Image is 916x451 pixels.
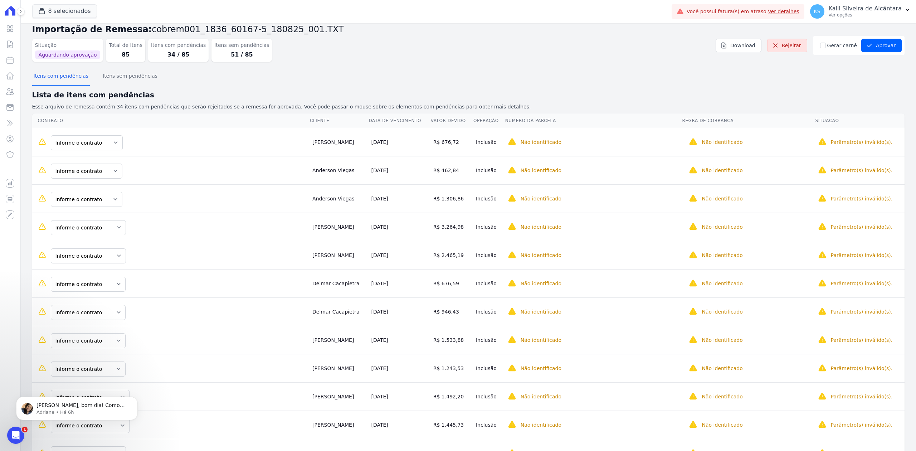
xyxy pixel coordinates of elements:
p: Kalil Silveira de Alcântara [829,5,902,12]
p: Não identificado [702,393,742,400]
th: Situação [815,113,905,128]
p: Parâmetro(s) inválido(s). [831,393,893,400]
th: Data de Vencimento [368,113,430,128]
p: Esse arquivo de remessa contém 34 itens com pendências que serão rejeitados se a remessa for apro... [32,103,905,111]
td: R$ 1.492,20 [430,382,473,411]
td: Inclusão [473,241,505,269]
td: R$ 1.306,86 [430,184,473,213]
p: Não identificado [702,195,742,202]
dt: Total de Itens [109,42,142,49]
p: Parâmetro(s) inválido(s). [831,308,893,315]
td: R$ 676,72 [430,128,473,156]
td: [DATE] [368,382,430,411]
td: [PERSON_NAME] [310,354,368,382]
td: Inclusão [473,354,505,382]
td: R$ 462,84 [430,156,473,184]
p: Parâmetro(s) inválido(s). [831,195,893,202]
td: Inclusão [473,269,505,297]
td: [DATE] [368,297,430,326]
p: Parâmetro(s) inválido(s). [831,336,893,344]
td: Anderson Viegas [310,156,368,184]
p: Não identificado [521,252,561,259]
td: R$ 1.445,73 [430,411,473,439]
dt: Situação [35,42,101,49]
td: Inclusão [473,297,505,326]
p: Não identificado [521,308,561,315]
dt: Itens sem pendências [214,42,269,49]
p: Não identificado [521,393,561,400]
p: Parâmetro(s) inválido(s). [831,365,893,372]
td: R$ 946,43 [430,297,473,326]
a: Ver detalhes [768,9,799,14]
td: [DATE] [368,326,430,354]
td: [DATE] [368,128,430,156]
a: Download [716,39,761,52]
td: Delmar Cacapietra [310,269,368,297]
span: Aguardando aprovação [35,50,101,59]
th: Operação [473,113,505,128]
dd: 34 / 85 [151,50,206,59]
span: KS [814,9,820,14]
button: 8 selecionados [32,4,97,18]
h2: Lista de itens com pendências [32,89,905,100]
th: Contrato [32,113,310,128]
th: Valor devido [430,113,473,128]
p: Não identificado [521,223,561,231]
button: Itens sem pendências [101,67,159,86]
td: R$ 676,59 [430,269,473,297]
p: Não identificado [702,336,742,344]
td: [PERSON_NAME] [310,382,368,411]
td: [PERSON_NAME] [310,241,368,269]
iframe: Intercom live chat [7,427,24,444]
th: Regra de Cobrança [682,113,815,128]
p: Não identificado [521,167,561,174]
a: Rejeitar [767,39,807,52]
span: Você possui fatura(s) em atraso. [687,8,799,15]
p: Não identificado [521,139,561,146]
td: Inclusão [473,128,505,156]
dd: 85 [109,50,142,59]
td: Inclusão [473,156,505,184]
p: Não identificado [702,308,742,315]
iframe: Intercom notifications mensagem [5,382,148,432]
td: R$ 1.243,53 [430,354,473,382]
button: Itens com pendências [32,67,90,86]
td: [DATE] [368,184,430,213]
td: [PERSON_NAME] [310,411,368,439]
td: R$ 1.533,88 [430,326,473,354]
p: Ver opções [829,12,902,18]
p: Não identificado [702,421,742,428]
td: [DATE] [368,354,430,382]
td: Inclusão [473,382,505,411]
td: Inclusão [473,213,505,241]
p: Parâmetro(s) inválido(s). [831,280,893,287]
p: Não identificado [521,421,561,428]
td: [PERSON_NAME] [310,326,368,354]
p: Parâmetro(s) inválido(s). [831,223,893,231]
td: [DATE] [368,156,430,184]
p: Não identificado [702,223,742,231]
td: [DATE] [368,213,430,241]
p: Não identificado [521,365,561,372]
p: Não identificado [702,139,742,146]
p: Não identificado [521,280,561,287]
td: Inclusão [473,411,505,439]
td: R$ 3.264,98 [430,213,473,241]
td: [PERSON_NAME] [310,213,368,241]
th: Cliente [310,113,368,128]
td: [DATE] [368,269,430,297]
td: Anderson Viegas [310,184,368,213]
th: Número da Parcela [505,113,682,128]
p: Parâmetro(s) inválido(s). [831,167,893,174]
td: R$ 2.465,19 [430,241,473,269]
p: Não identificado [702,365,742,372]
dd: 51 / 85 [214,50,269,59]
td: [DATE] [368,411,430,439]
p: Não identificado [521,336,561,344]
h2: Importação de Remessa: [32,23,905,36]
label: Gerar carnê [827,42,857,49]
